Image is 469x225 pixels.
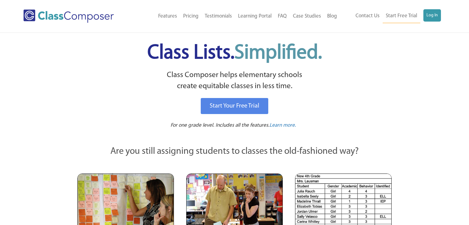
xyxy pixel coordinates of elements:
[202,10,235,23] a: Testimonials
[269,122,296,129] a: Learn more.
[171,123,269,128] span: For one grade level. Includes all the features.
[180,10,202,23] a: Pricing
[383,9,420,23] a: Start Free Trial
[324,10,340,23] a: Blog
[352,9,383,23] a: Contact Us
[269,123,296,128] span: Learn more.
[423,9,441,22] a: Log In
[155,10,180,23] a: Features
[234,43,322,63] span: Simplified.
[340,9,441,23] nav: Header Menu
[23,10,114,23] img: Class Composer
[290,10,324,23] a: Case Studies
[275,10,290,23] a: FAQ
[76,70,393,92] p: Class Composer helps elementary schools create equitable classes in less time.
[235,10,275,23] a: Learning Portal
[134,10,340,23] nav: Header Menu
[201,98,268,114] a: Start Your Free Trial
[77,145,392,158] p: Are you still assigning students to classes the old-fashioned way?
[210,103,259,109] span: Start Your Free Trial
[147,43,322,63] span: Class Lists.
